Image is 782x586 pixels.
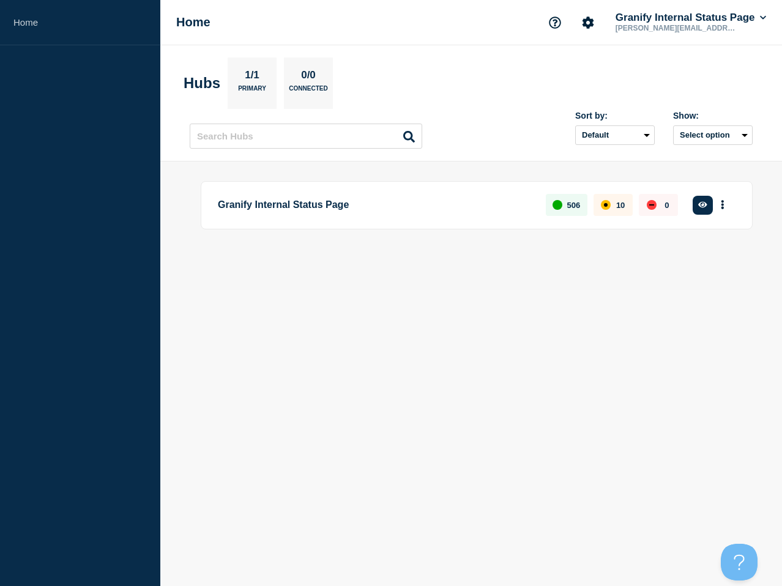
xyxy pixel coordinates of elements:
[665,201,669,210] p: 0
[297,69,321,85] p: 0/0
[616,201,625,210] p: 10
[184,75,220,92] h2: Hubs
[176,15,210,29] h1: Home
[542,10,568,35] button: Support
[601,200,611,210] div: affected
[613,24,740,32] p: [PERSON_NAME][EMAIL_ADDRESS][PERSON_NAME][DOMAIN_NAME]
[218,194,532,217] p: Granify Internal Status Page
[567,201,581,210] p: 506
[190,124,422,149] input: Search Hubs
[647,200,657,210] div: down
[715,194,731,217] button: More actions
[721,544,758,580] iframe: Help Scout Beacon - Open
[240,69,264,85] p: 1/1
[553,200,562,210] div: up
[673,125,753,145] button: Select option
[575,125,655,145] select: Sort by
[613,12,769,24] button: Granify Internal Status Page
[575,111,655,121] div: Sort by:
[238,85,266,98] p: Primary
[575,10,601,35] button: Account settings
[673,111,753,121] div: Show:
[289,85,327,98] p: Connected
